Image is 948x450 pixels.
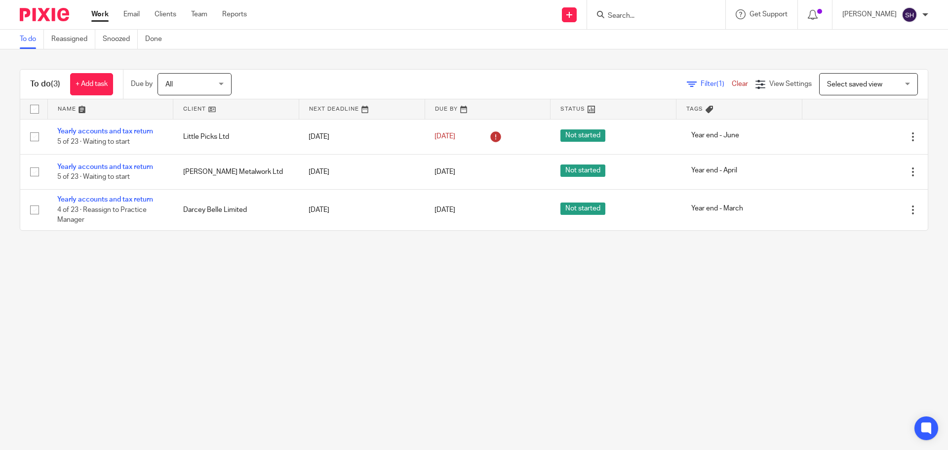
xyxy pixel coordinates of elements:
td: Darcey Belle Limited [173,190,299,230]
span: Get Support [750,11,788,18]
span: All [165,81,173,88]
span: 5 of 23 · Waiting to start [57,173,130,180]
td: [DATE] [299,190,425,230]
a: + Add task [70,73,113,95]
span: [DATE] [434,168,455,175]
span: Year end - April [686,164,742,177]
a: Yearly accounts and tax return [57,196,153,203]
a: Email [123,9,140,19]
a: Reports [222,9,247,19]
img: Pixie [20,8,69,21]
input: Search [607,12,696,21]
img: svg%3E [902,7,917,23]
a: To do [20,30,44,49]
span: [DATE] [434,133,455,140]
span: (1) [716,81,724,87]
span: Not started [560,164,605,177]
td: [DATE] [299,119,425,154]
span: [DATE] [434,206,455,213]
span: Tags [686,106,703,112]
span: Year end - March [686,203,748,215]
h1: To do [30,79,60,89]
a: Team [191,9,207,19]
p: Due by [131,79,153,89]
span: View Settings [769,81,812,87]
td: [DATE] [299,154,425,189]
td: Little Picks Ltd [173,119,299,154]
span: Year end - June [686,129,744,142]
a: Snoozed [103,30,138,49]
a: Yearly accounts and tax return [57,164,153,170]
span: Not started [560,203,605,215]
a: Done [145,30,169,49]
a: Reassigned [51,30,95,49]
span: 5 of 23 · Waiting to start [57,138,130,145]
p: [PERSON_NAME] [842,9,897,19]
span: Select saved view [827,81,882,88]
a: Clear [732,81,748,87]
a: Work [91,9,109,19]
span: (3) [51,80,60,88]
span: 4 of 23 · Reassign to Practice Manager [57,206,147,224]
a: Yearly accounts and tax return [57,128,153,135]
a: Clients [155,9,176,19]
td: [PERSON_NAME] Metalwork Ltd [173,154,299,189]
span: Not started [560,129,605,142]
span: Filter [701,81,732,87]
